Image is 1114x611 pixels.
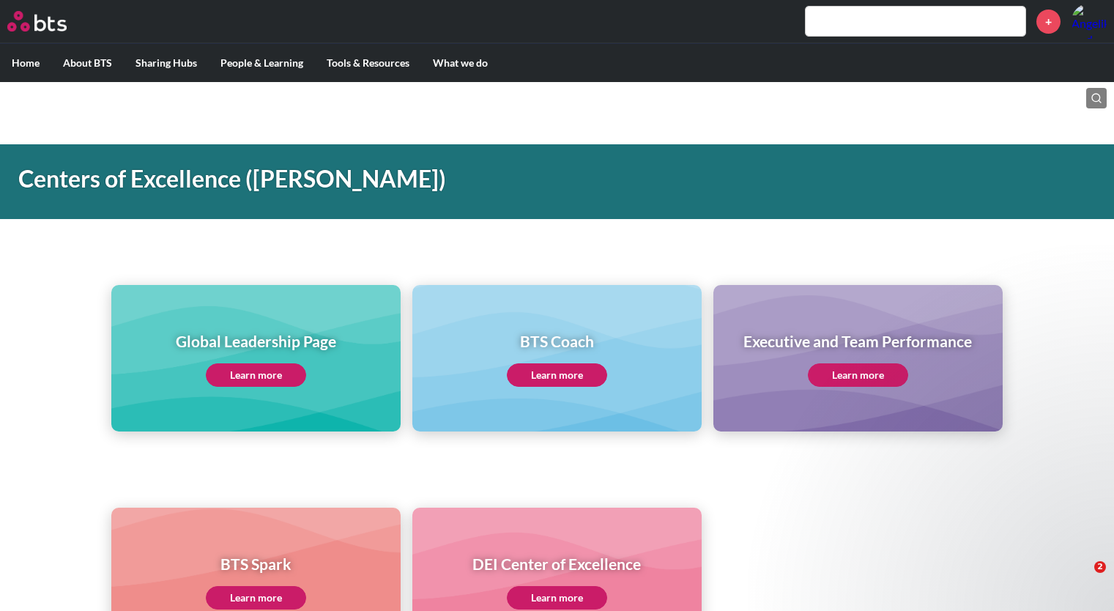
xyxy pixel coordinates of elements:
[507,363,607,387] a: Learn more
[18,163,773,196] h1: Centers of Excellence ([PERSON_NAME])
[1072,4,1107,39] a: Profile
[209,44,315,82] label: People & Learning
[124,44,209,82] label: Sharing Hubs
[743,330,972,352] h1: Executive and Team Performance
[176,330,336,352] h1: Global Leadership Page
[507,330,607,352] h1: BTS Coach
[507,586,607,610] a: Learn more
[206,363,306,387] a: Learn more
[51,44,124,82] label: About BTS
[1072,4,1107,39] img: Angeliki Andreou
[206,586,306,610] a: Learn more
[1094,561,1106,573] span: 2
[472,553,641,574] h1: DEI Center of Excellence
[1064,561,1099,596] iframe: Intercom live chat
[7,11,67,32] img: BTS Logo
[421,44,500,82] label: What we do
[206,553,306,574] h1: BTS Spark
[315,44,421,82] label: Tools & Resources
[7,11,94,32] a: Go home
[1036,10,1061,34] a: +
[808,363,908,387] a: Learn more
